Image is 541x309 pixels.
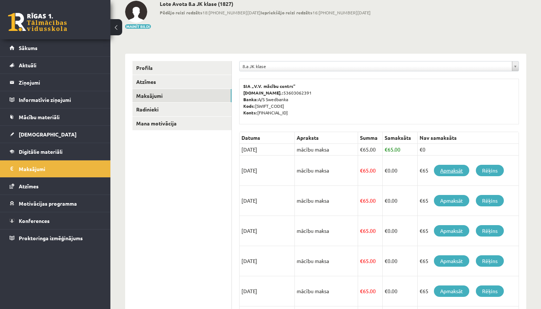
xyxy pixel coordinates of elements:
h2: Lote Avota 8.a JK klase (1827) [160,1,371,7]
span: Atzīmes [19,183,39,189]
td: 65.00 [358,276,383,306]
a: Sākums [10,39,101,56]
td: [DATE] [240,216,295,246]
span: € [385,288,388,294]
td: 65.00 [358,156,383,186]
a: Atzīmes [132,75,231,89]
span: € [385,227,388,234]
span: Mācību materiāli [19,114,60,120]
button: Mainīt bildi [125,24,151,29]
a: Apmaksāt [434,255,469,267]
span: € [385,146,388,153]
a: Konferences [10,212,101,229]
span: Konferences [19,217,50,224]
a: Rēķins [476,255,504,267]
td: 65.00 [358,144,383,156]
span: € [360,146,363,153]
th: Summa [358,132,383,144]
a: Maksājumi [10,160,101,177]
a: Apmaksāt [434,225,469,237]
a: Apmaksāt [434,165,469,176]
span: Digitālie materiāli [19,148,63,155]
img: Lote Avota [125,1,147,23]
b: Konts: [243,110,257,116]
span: € [360,167,363,174]
td: 65.00 [383,144,418,156]
span: 18:[PHONE_NUMBER][DATE] 16:[PHONE_NUMBER][DATE] [160,9,371,16]
a: Profils [132,61,231,75]
a: [DEMOGRAPHIC_DATA] [10,126,101,143]
span: Motivācijas programma [19,200,77,207]
td: €65 [418,186,519,216]
th: Samaksāts [383,132,418,144]
th: Apraksts [295,132,358,144]
span: Proktoringa izmēģinājums [19,235,83,241]
legend: Maksājumi [19,160,101,177]
td: mācību maksa [295,216,358,246]
a: Apmaksāt [434,285,469,297]
span: € [385,197,388,204]
td: 65.00 [358,186,383,216]
td: 0.00 [383,276,418,306]
span: 8.a JK klase [243,61,509,71]
td: €65 [418,276,519,306]
td: 65.00 [358,216,383,246]
span: € [385,257,388,264]
td: €0 [418,144,519,156]
a: Motivācijas programma [10,195,101,212]
th: Nav samaksāts [418,132,519,144]
b: Kods: [243,103,255,109]
b: Pēdējo reizi redzēts [160,10,202,15]
span: Sākums [19,45,38,51]
td: mācību maksa [295,156,358,186]
a: Informatīvie ziņojumi [10,91,101,108]
td: mācību maksa [295,276,358,306]
b: Banka: [243,96,258,102]
th: Datums [240,132,295,144]
span: € [360,257,363,264]
td: 65.00 [358,246,383,276]
td: [DATE] [240,144,295,156]
td: 0.00 [383,216,418,246]
b: [DOMAIN_NAME].: [243,90,283,96]
a: Rēķins [476,285,504,297]
p: 53603062391 A/S Swedbanka [SWIFT_CODE] [FINANCIAL_ID] [243,83,515,116]
a: Rīgas 1. Tālmācības vidusskola [8,13,67,31]
a: Mana motivācija [132,117,231,130]
span: € [360,197,363,204]
td: €65 [418,216,519,246]
td: €65 [418,156,519,186]
legend: Informatīvie ziņojumi [19,91,101,108]
a: Maksājumi [132,89,231,103]
a: Aktuāli [10,57,101,74]
td: [DATE] [240,246,295,276]
a: Ziņojumi [10,74,101,91]
b: Iepriekšējo reizi redzēts [261,10,312,15]
td: [DATE] [240,276,295,306]
td: mācību maksa [295,144,358,156]
td: 0.00 [383,156,418,186]
span: € [385,167,388,174]
a: Apmaksāt [434,195,469,206]
td: [DATE] [240,156,295,186]
td: [DATE] [240,186,295,216]
td: mācību maksa [295,186,358,216]
a: Digitālie materiāli [10,143,101,160]
td: 0.00 [383,246,418,276]
a: 8.a JK klase [240,61,519,71]
span: [DEMOGRAPHIC_DATA] [19,131,77,138]
span: € [360,288,363,294]
a: Proktoringa izmēģinājums [10,230,101,246]
span: Aktuāli [19,62,36,68]
b: SIA „V.V. mācību centrs” [243,83,296,89]
a: Rēķins [476,225,504,237]
a: Atzīmes [10,178,101,195]
a: Rēķins [476,165,504,176]
a: Mācību materiāli [10,109,101,125]
td: 0.00 [383,186,418,216]
span: € [360,227,363,234]
a: Radinieki [132,103,231,116]
a: Rēķins [476,195,504,206]
td: mācību maksa [295,246,358,276]
legend: Ziņojumi [19,74,101,91]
